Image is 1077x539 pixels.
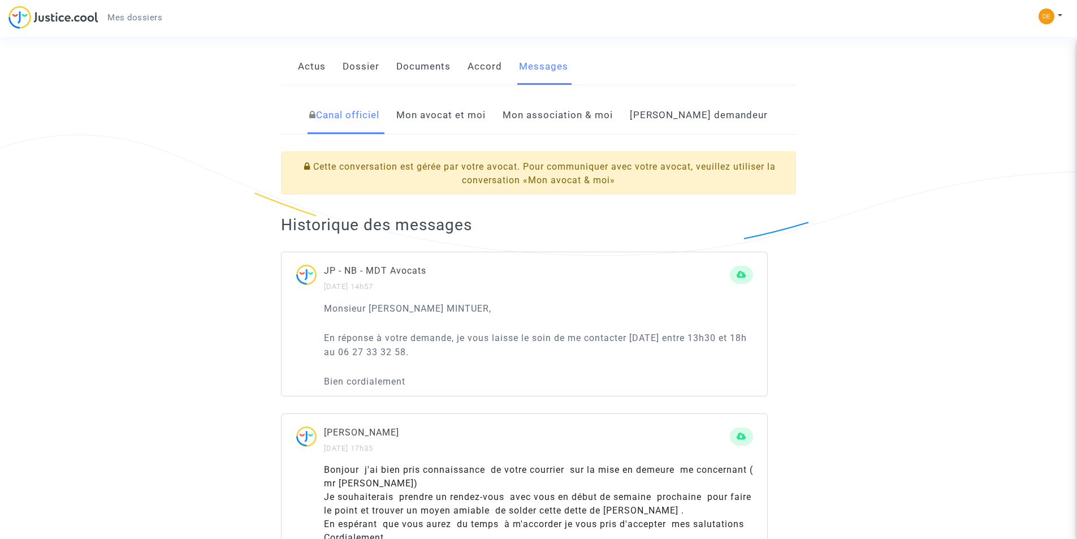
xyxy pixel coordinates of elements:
[324,331,753,359] p: En réponse à votre demande, je vous laisse le soin de me contacter [DATE] entre 13h30 et 18h au 0...
[468,48,502,85] a: Accord
[324,282,373,291] small: [DATE] 14h57
[298,48,326,85] a: Actus
[503,97,613,134] a: Mon association & moi
[281,152,796,195] div: Cette conversation est gérée par votre avocat. Pour communiquer avec votre avocat, veuillez utili...
[296,264,324,292] img: ...
[519,48,568,85] a: Messages
[281,215,796,235] h2: Historique des messages
[98,9,171,26] a: Mes dossiers
[324,264,730,278] p: JP - NB - MDT Avocats
[324,301,753,316] p: Monsieur [PERSON_NAME] MINTUER,
[324,425,730,439] p: [PERSON_NAME]
[343,48,379,85] a: Dossier
[630,97,768,134] a: [PERSON_NAME] demandeur
[396,48,451,85] a: Documents
[8,6,98,29] img: jc-logo.svg
[309,97,379,134] a: Canal officiel
[324,374,753,389] p: Bien cordialement
[396,97,486,134] a: Mon avocat et moi
[1039,8,1054,24] img: 52ef07873ad965decc0516ee06dde5e9
[107,12,162,23] span: Mes dossiers
[296,425,324,454] img: ...
[324,444,373,452] small: [DATE] 17h35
